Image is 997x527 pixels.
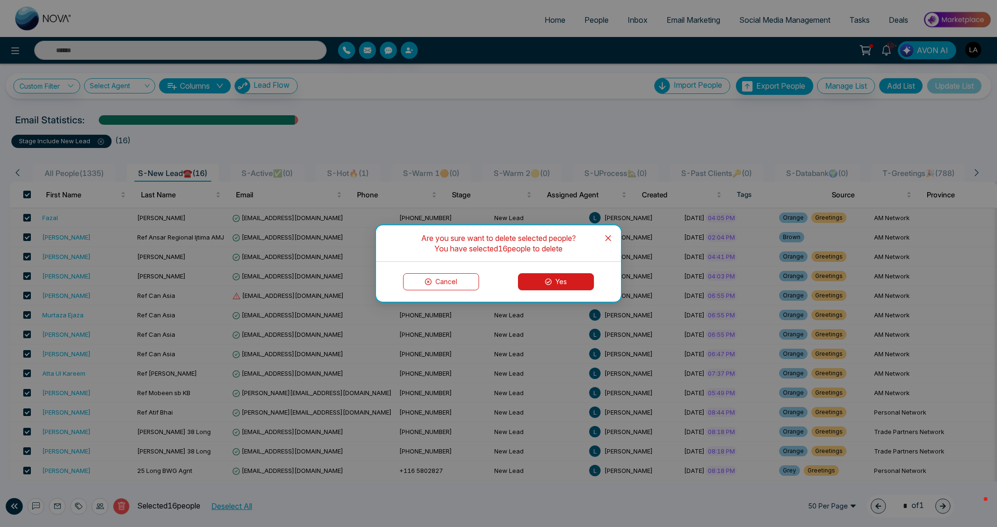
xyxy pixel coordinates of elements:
button: Yes [518,273,594,290]
button: Close [595,225,621,251]
div: Are you sure want to delete selected people? You have selected 16 people to delete [395,233,602,254]
span: close [604,234,612,242]
iframe: Intercom live chat [965,495,988,518]
button: Cancel [403,273,479,290]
